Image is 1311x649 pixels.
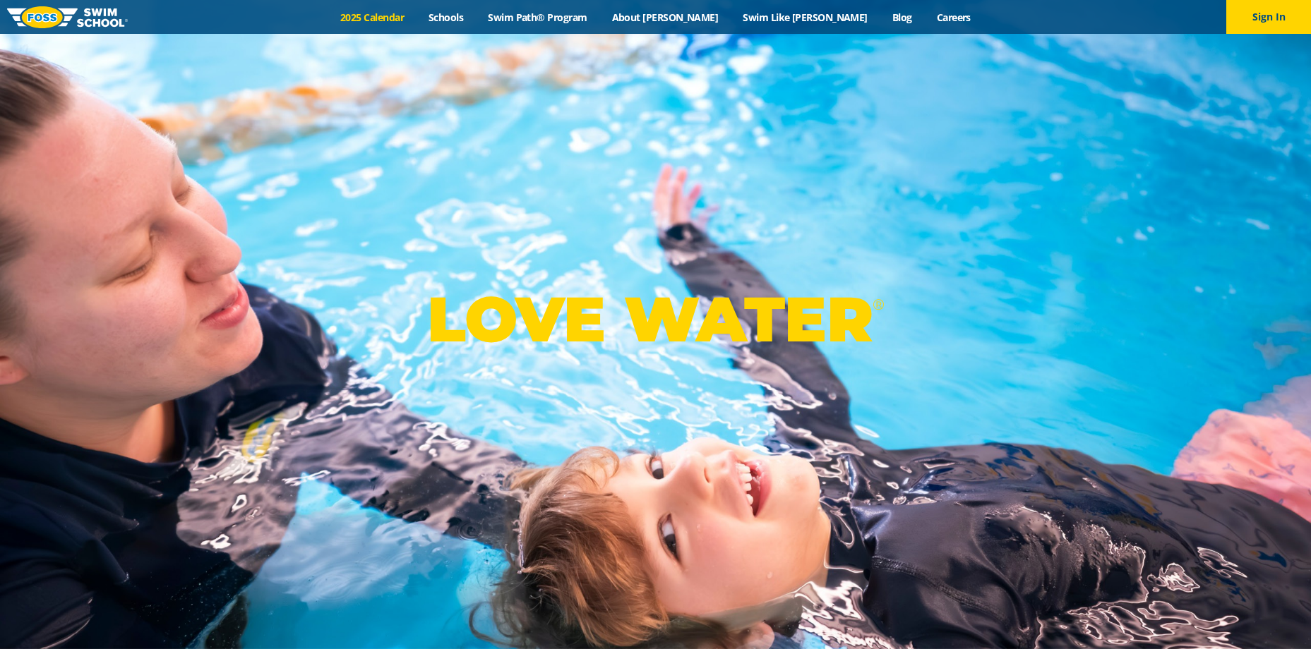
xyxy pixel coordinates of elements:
a: Schools [417,11,476,24]
a: Blog [880,11,924,24]
sup: ® [873,296,884,313]
a: Swim Like [PERSON_NAME] [731,11,880,24]
a: 2025 Calendar [328,11,417,24]
p: LOVE WATER [427,281,884,357]
a: Swim Path® Program [476,11,599,24]
a: About [PERSON_NAME] [599,11,731,24]
a: Careers [924,11,983,24]
img: FOSS Swim School Logo [7,6,128,28]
